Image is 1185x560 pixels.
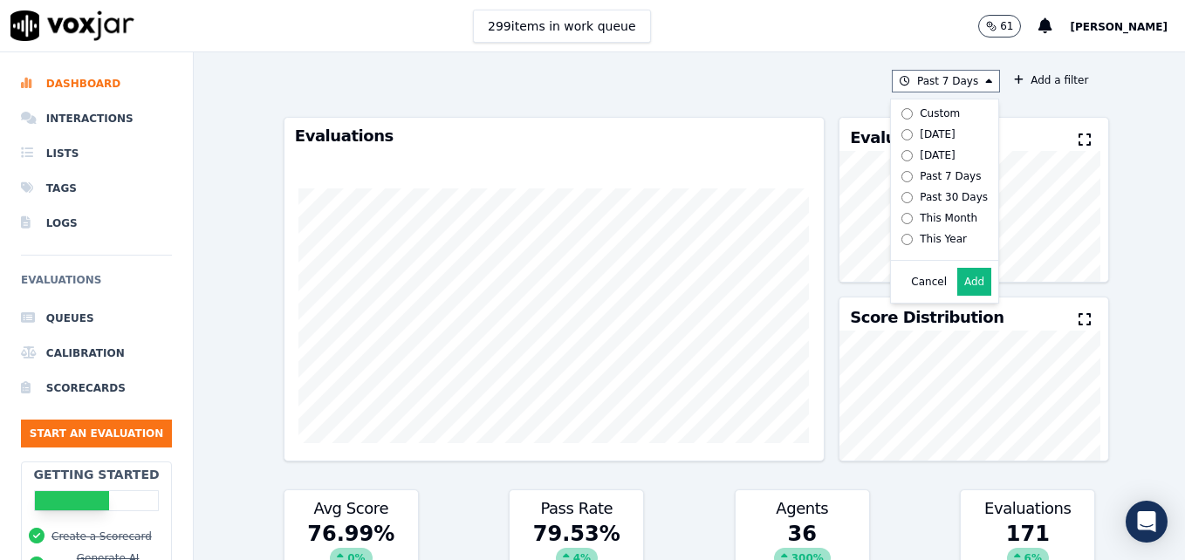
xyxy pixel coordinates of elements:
[911,275,947,289] button: Cancel
[21,171,172,206] a: Tags
[957,268,991,296] button: Add
[920,211,977,225] div: This Month
[21,66,172,101] a: Dashboard
[901,129,913,140] input: [DATE]
[901,192,913,203] input: Past 30 Days
[1007,70,1095,91] button: Add a filter
[920,148,956,162] div: [DATE]
[295,128,813,144] h3: Evaluations
[901,150,913,161] input: [DATE]
[920,190,988,204] div: Past 30 Days
[920,232,967,246] div: This Year
[21,270,172,301] h6: Evaluations
[21,301,172,336] a: Queues
[473,10,651,43] button: 299items in work queue
[34,466,160,483] h2: Getting Started
[901,108,913,120] input: Custom
[978,15,1021,38] button: 61
[892,70,1000,92] button: Past 7 Days Custom [DATE] [DATE] Past 7 Days Past 30 Days This Month This Year Cancel Add
[21,336,172,371] a: Calibration
[978,15,1038,38] button: 61
[520,501,633,516] h3: Pass Rate
[1070,16,1185,37] button: [PERSON_NAME]
[971,501,1084,516] h3: Evaluations
[21,206,172,241] a: Logs
[21,420,172,447] button: Start an Evaluation
[901,213,913,224] input: This Month
[920,127,956,141] div: [DATE]
[21,101,172,136] a: Interactions
[21,136,172,171] a: Lists
[295,501,408,516] h3: Avg Score
[51,529,152,543] button: Create a Scorecard
[10,10,134,41] img: voxjar logo
[920,106,960,120] div: Custom
[21,371,172,406] a: Scorecards
[901,234,913,245] input: This Year
[746,501,859,516] h3: Agents
[850,310,1003,325] h3: Score Distribution
[850,130,940,146] h3: Evaluators
[901,171,913,182] input: Past 7 Days
[1126,501,1168,543] div: Open Intercom Messenger
[1000,19,1013,33] p: 61
[1070,21,1168,33] span: [PERSON_NAME]
[920,169,981,183] div: Past 7 Days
